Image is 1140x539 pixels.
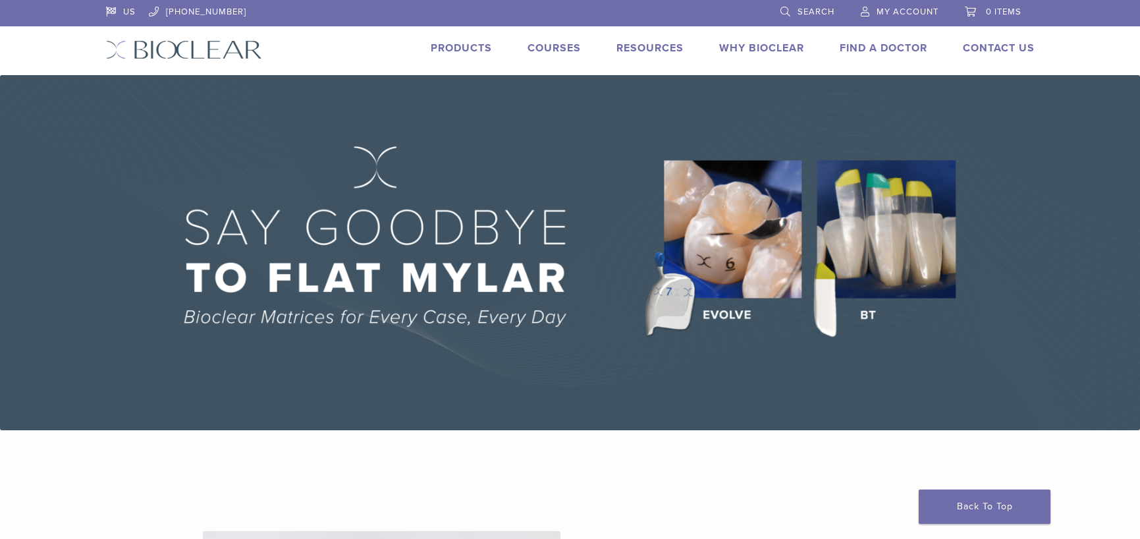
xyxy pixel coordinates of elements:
[798,7,834,17] span: Search
[719,42,804,55] a: Why Bioclear
[616,42,684,55] a: Resources
[986,7,1021,17] span: 0 items
[106,40,262,59] img: Bioclear
[840,42,927,55] a: Find A Doctor
[963,42,1035,55] a: Contact Us
[919,490,1050,524] a: Back To Top
[431,42,492,55] a: Products
[877,7,938,17] span: My Account
[528,42,581,55] a: Courses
